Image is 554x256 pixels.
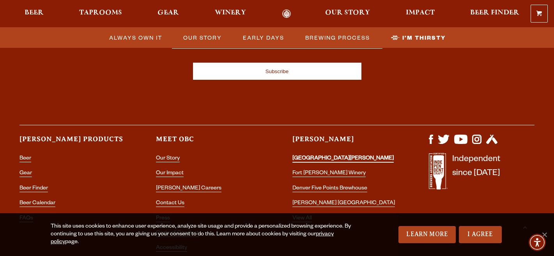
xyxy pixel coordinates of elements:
[25,10,44,16] span: Beer
[109,32,162,43] span: Always Own It
[406,10,435,16] span: Impact
[179,32,226,43] a: Our Story
[156,135,262,151] h3: Meet OBC
[272,9,301,18] a: Odell Home
[472,140,481,146] a: Visit us on Instagram
[459,226,502,243] a: I Agree
[238,32,288,43] a: Early Days
[158,10,179,16] span: Gear
[19,156,31,162] a: Beer
[529,234,546,251] div: Accessibility Menu
[465,9,524,18] a: Beer Finder
[398,226,456,243] a: Learn More
[429,140,433,146] a: Visit us on Facebook
[386,32,450,43] a: I’m Thirsty
[402,32,446,43] span: I’m Thirsty
[438,140,450,146] a: Visit us on X (formerly Twitter)
[19,200,55,207] a: Beer Calendar
[320,9,375,18] a: Our Story
[470,10,519,16] span: Beer Finder
[51,223,360,246] div: This site uses cookies to enhance user experience, analyze site usage and provide a personalized ...
[292,135,398,151] h3: [PERSON_NAME]
[156,170,184,177] a: Our Impact
[305,32,370,43] span: Brewing Process
[51,231,334,245] a: privacy policy
[210,9,251,18] a: Winery
[104,32,166,43] a: Always Own It
[19,170,32,177] a: Gear
[401,9,440,18] a: Impact
[183,32,222,43] span: Our Story
[325,10,370,16] span: Our Story
[19,186,48,192] a: Beer Finder
[152,9,184,18] a: Gear
[292,200,395,207] a: [PERSON_NAME] [GEOGRAPHIC_DATA]
[454,140,467,146] a: Visit us on YouTube
[19,135,125,151] h3: [PERSON_NAME] Products
[452,153,500,194] p: Independent since [DATE]
[193,63,361,80] input: Subscribe
[156,186,221,192] a: [PERSON_NAME] Careers
[19,9,49,18] a: Beer
[74,9,127,18] a: Taprooms
[292,186,367,192] a: Denver Five Points Brewhouse
[243,32,284,43] span: Early Days
[292,170,366,177] a: Fort [PERSON_NAME] Winery
[215,10,246,16] span: Winery
[292,156,394,163] a: [GEOGRAPHIC_DATA][PERSON_NAME]
[156,156,180,162] a: Our Story
[486,140,497,146] a: Visit us on Untappd
[301,32,374,43] a: Brewing Process
[156,200,184,207] a: Contact Us
[79,10,122,16] span: Taprooms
